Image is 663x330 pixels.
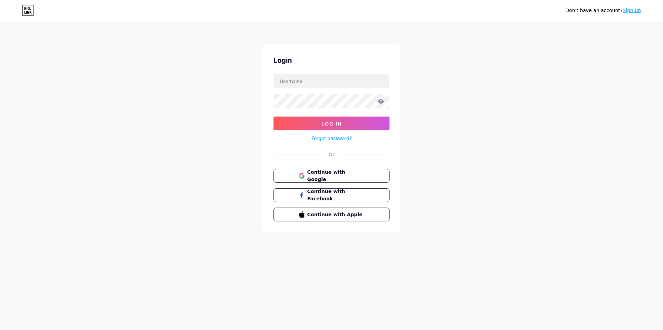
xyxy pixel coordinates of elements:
[274,74,389,88] input: Username
[329,151,334,158] div: Or
[307,169,364,183] span: Continue with Google
[273,55,390,66] div: Login
[273,169,390,183] button: Continue with Google
[321,121,342,127] span: Log In
[311,134,352,142] a: Forgot password?
[307,188,364,202] span: Continue with Facebook
[623,8,641,13] a: Sign up
[273,208,390,221] button: Continue with Apple
[565,7,641,14] div: Don't have an account?
[273,117,390,130] button: Log In
[307,211,364,218] span: Continue with Apple
[273,188,390,202] button: Continue with Facebook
